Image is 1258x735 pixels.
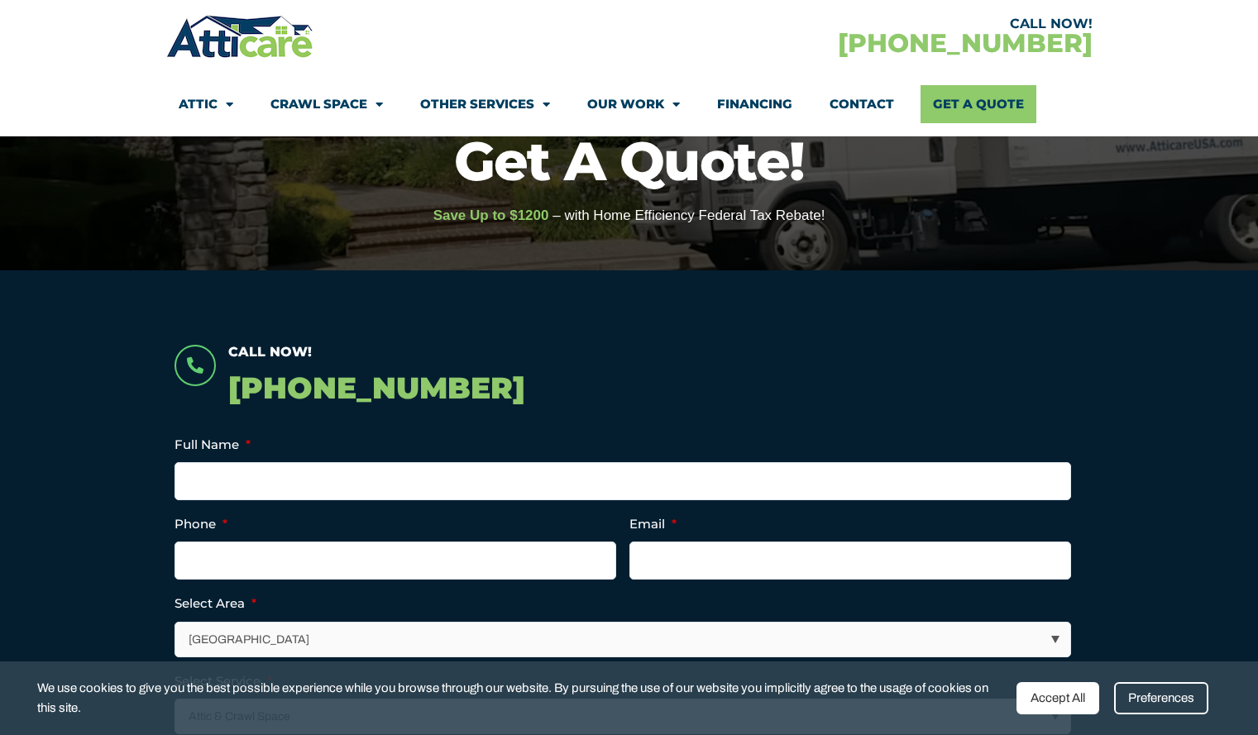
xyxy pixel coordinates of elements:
nav: Menu [179,85,1080,123]
span: Save Up to $1200 [433,208,549,223]
a: Contact [830,85,894,123]
a: Crawl Space [270,85,383,123]
a: Financing [717,85,792,123]
label: Full Name [175,437,251,453]
span: Call Now! [228,344,312,360]
a: Attic [179,85,233,123]
a: Get A Quote [921,85,1036,123]
div: CALL NOW! [629,17,1093,31]
div: Preferences [1114,682,1208,714]
h1: Get A Quote! [8,134,1250,188]
span: We use cookies to give you the best possible experience while you browse through our website. By ... [37,678,1004,718]
div: Accept All [1016,682,1099,714]
span: – with Home Efficiency Federal Tax Rebate! [552,208,825,223]
label: Email [629,516,677,532]
label: Select Area [175,595,256,612]
a: Other Services [420,85,550,123]
a: Our Work [587,85,680,123]
label: Phone [175,516,227,532]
